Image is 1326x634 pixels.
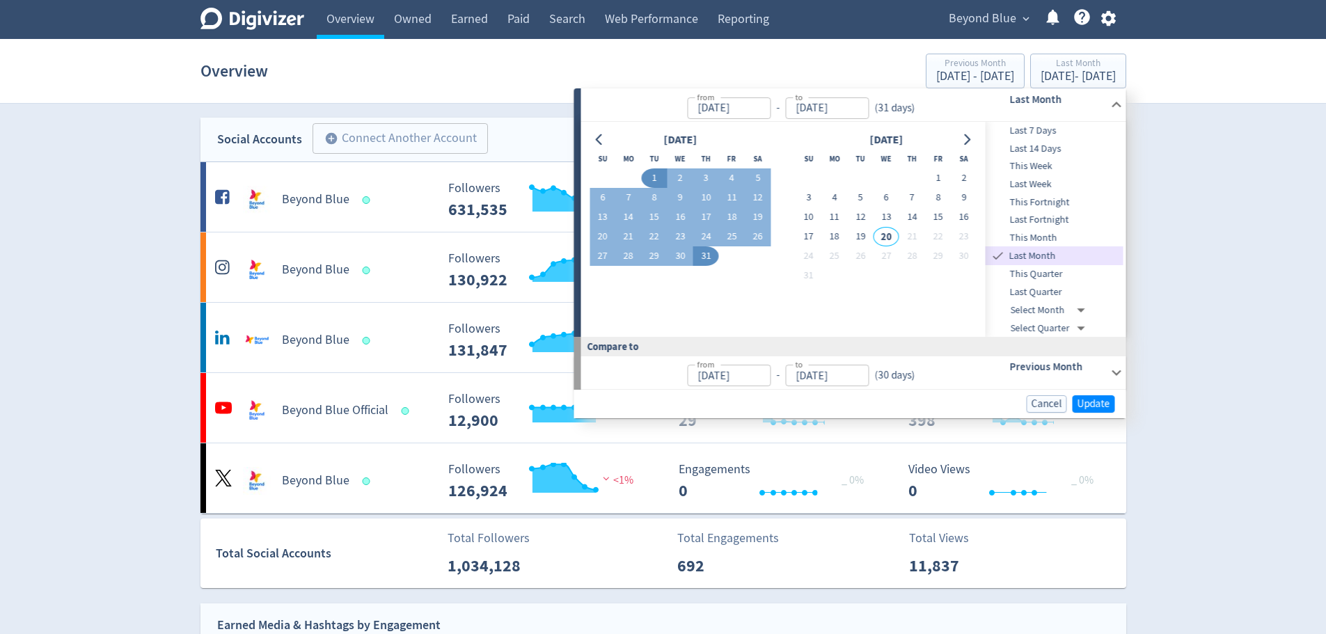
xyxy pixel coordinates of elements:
[869,367,915,383] div: ( 30 days )
[909,553,989,578] p: 11,837
[925,149,951,168] th: Friday
[795,91,803,103] label: to
[200,443,1126,513] a: Beyond Blue undefinedBeyond Blue Followers --- Followers 126,924 <1% Engagements 0 Engagements 0 ...
[1007,248,1123,264] span: Last Month
[313,123,488,154] button: Connect Another Account
[848,188,874,207] button: 5
[441,252,650,289] svg: Followers ---
[719,227,745,246] button: 25
[944,8,1033,30] button: Beyond Blue
[243,326,271,354] img: Beyond Blue undefined
[693,207,719,227] button: 17
[1041,70,1116,83] div: [DATE] - [DATE]
[951,207,977,227] button: 16
[217,129,302,150] div: Social Accounts
[771,100,785,116] div: -
[1032,399,1062,409] span: Cancel
[1011,301,1091,319] div: Select Month
[899,207,925,227] button: 14
[243,256,271,284] img: Beyond Blue undefined
[693,227,719,246] button: 24
[362,337,374,344] span: Data last synced: 19 Aug 2025, 4:01pm (AEST)
[659,131,701,150] div: [DATE]
[441,322,650,359] svg: Followers ---
[899,227,925,246] button: 21
[581,122,1126,337] div: from-to(31 days)Last Month
[441,182,650,219] svg: Followers ---
[874,207,899,227] button: 13
[936,70,1014,83] div: [DATE] - [DATE]
[796,188,821,207] button: 3
[986,283,1123,301] div: Last Quarter
[899,149,925,168] th: Thursday
[951,188,977,207] button: 9
[848,149,874,168] th: Tuesday
[641,207,667,227] button: 15
[599,473,633,487] span: <1%
[925,246,951,266] button: 29
[615,246,641,266] button: 28
[986,122,1123,140] div: Last 7 Days
[986,141,1123,157] span: Last 14 Days
[1071,473,1094,487] span: _ 0%
[925,207,951,227] button: 15
[200,232,1126,302] a: Beyond Blue undefinedBeyond Blue Followers --- Followers 130,922 <1% Engagements 52 Engagements 5...
[951,227,977,246] button: 23
[986,212,1123,228] span: Last Fortnight
[869,100,920,116] div: ( 31 days )
[282,473,349,489] h5: Beyond Blue
[590,227,615,246] button: 20
[796,149,821,168] th: Sunday
[401,407,413,415] span: Data last synced: 20 Aug 2025, 3:01am (AEST)
[693,188,719,207] button: 10
[615,149,641,168] th: Monday
[986,195,1123,210] span: This Fortnight
[719,188,745,207] button: 11
[282,332,349,349] h5: Beyond Blue
[668,168,693,188] button: 2
[901,463,1110,500] svg: Video Views 0
[719,149,745,168] th: Friday
[441,463,650,500] svg: Followers ---
[865,131,907,150] div: [DATE]
[745,168,771,188] button: 5
[719,207,745,227] button: 18
[1009,91,1105,108] h6: Last Month
[590,149,615,168] th: Sunday
[986,123,1123,138] span: Last 7 Days
[282,191,349,208] h5: Beyond Blue
[362,196,374,204] span: Data last synced: 19 Aug 2025, 9:02pm (AEST)
[925,227,951,246] button: 22
[599,473,613,484] img: negative-performance.svg
[796,266,821,285] button: 31
[615,227,641,246] button: 21
[668,188,693,207] button: 9
[1041,58,1116,70] div: Last Month
[949,8,1016,30] span: Beyond Blue
[986,140,1123,158] div: Last 14 Days
[302,125,488,154] a: Connect Another Account
[936,58,1014,70] div: Previous Month
[668,207,693,227] button: 16
[243,467,271,495] img: Beyond Blue undefined
[874,188,899,207] button: 6
[282,262,349,278] h5: Beyond Blue
[581,356,1126,390] div: from-to(30 days)Previous Month
[693,149,719,168] th: Thursday
[677,529,779,548] p: Total Engagements
[821,227,847,246] button: 18
[441,393,650,429] svg: Followers ---
[448,529,530,548] p: Total Followers
[821,149,847,168] th: Monday
[986,285,1123,300] span: Last Quarter
[590,246,615,266] button: 27
[615,207,641,227] button: 14
[951,149,977,168] th: Saturday
[848,207,874,227] button: 12
[1078,399,1110,409] span: Update
[745,149,771,168] th: Saturday
[986,175,1123,193] div: Last Week
[200,373,1126,443] a: Beyond Blue Official undefinedBeyond Blue Official Followers --- _ 0% Followers 12,900 Engagement...
[1073,395,1115,413] button: Update
[874,246,899,266] button: 27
